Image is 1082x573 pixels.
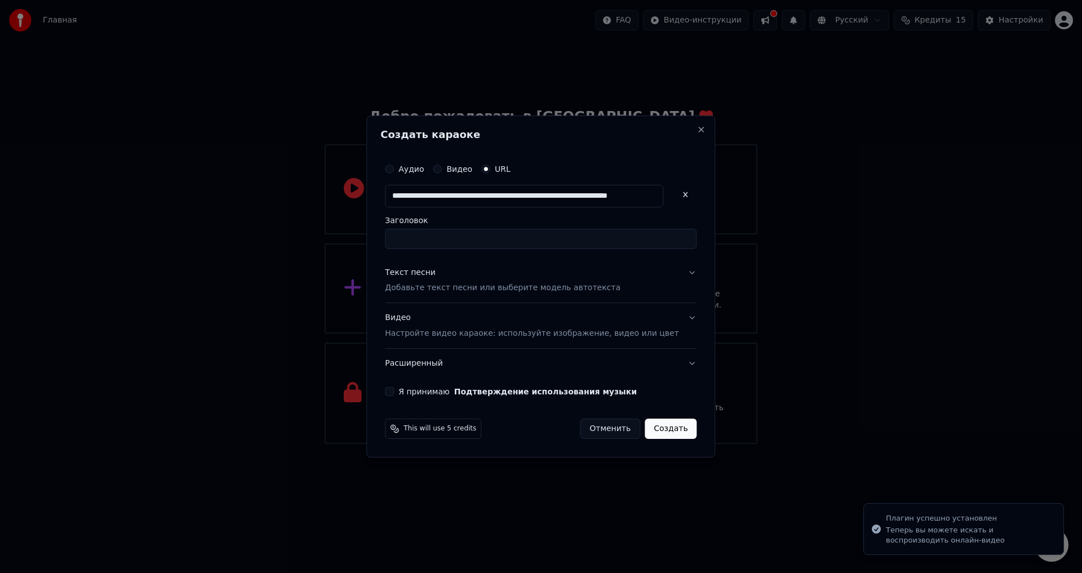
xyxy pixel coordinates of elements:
button: Текст песниДобавьте текст песни или выберите модель автотекста [385,258,697,303]
h2: Создать караоке [380,130,701,140]
label: Видео [446,165,472,173]
p: Настройте видео караоке: используйте изображение, видео или цвет [385,328,679,339]
div: Видео [385,313,679,340]
button: Я принимаю [454,388,637,396]
label: Я принимаю [398,388,637,396]
p: Добавьте текст песни или выберите модель автотекста [385,283,620,294]
button: Расширенный [385,349,697,378]
label: Заголовок [385,216,697,224]
button: Создать [645,419,697,439]
button: Отменить [580,419,640,439]
label: URL [495,165,511,173]
button: ВидеоНастройте видео караоке: используйте изображение, видео или цвет [385,304,697,349]
span: This will use 5 credits [403,424,476,433]
div: Текст песни [385,267,436,278]
label: Аудио [398,165,424,173]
